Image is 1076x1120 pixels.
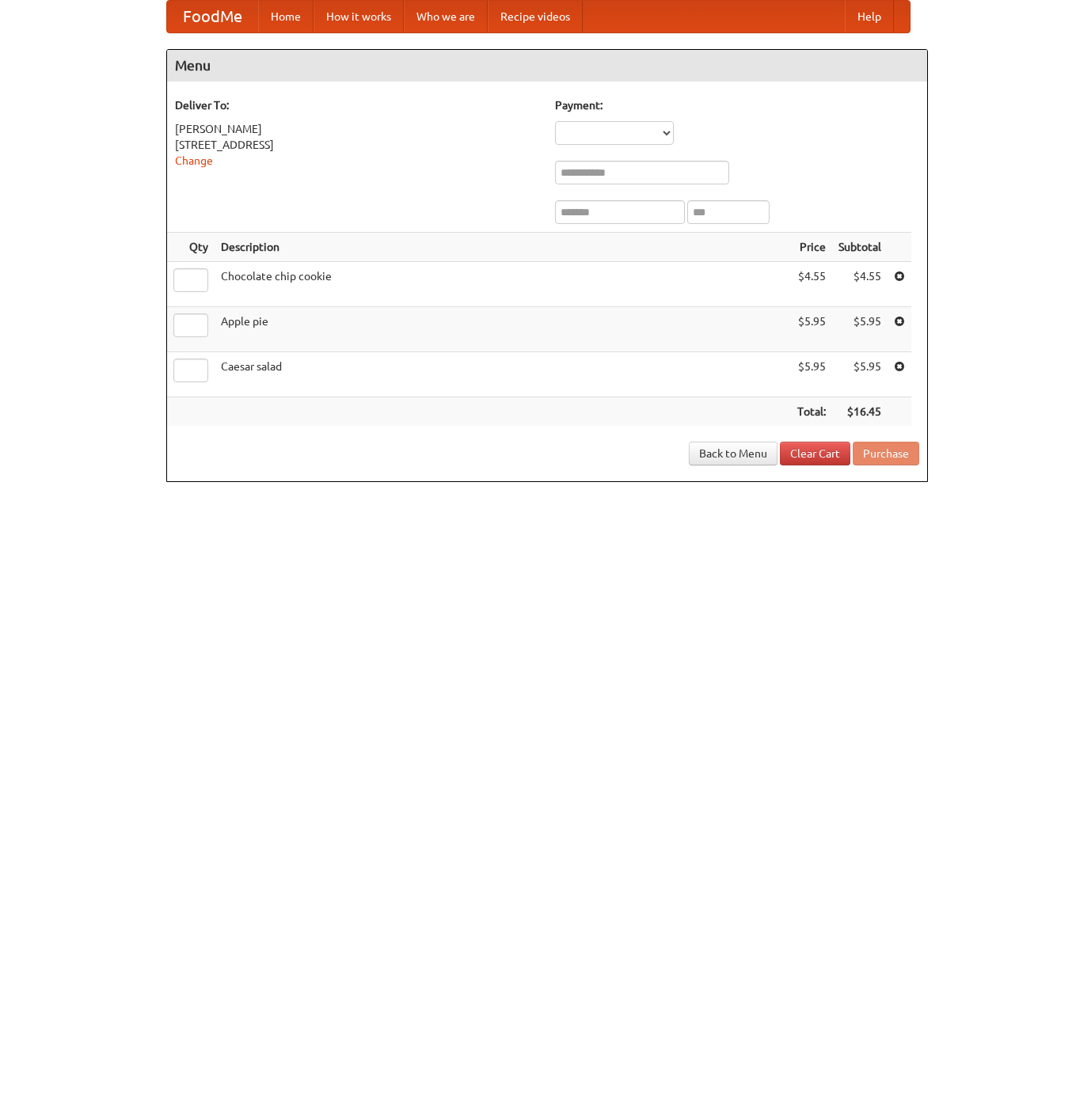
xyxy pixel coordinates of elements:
[258,1,314,32] a: Home
[314,1,404,32] a: How it works
[404,1,488,32] a: Who we are
[845,1,894,32] a: Help
[832,397,888,427] th: $16.45
[555,97,919,113] h5: Payment:
[215,262,791,307] td: Chocolate chip cookie
[853,442,919,465] button: Purchase
[167,50,927,82] h4: Menu
[175,121,539,137] div: [PERSON_NAME]
[167,1,258,32] a: FoodMe
[832,233,888,262] th: Subtotal
[791,397,832,427] th: Total:
[175,154,213,167] a: Change
[215,352,791,397] td: Caesar salad
[780,442,850,465] a: Clear Cart
[832,352,888,397] td: $5.95
[175,97,539,113] h5: Deliver To:
[791,262,832,307] td: $4.55
[832,307,888,352] td: $5.95
[175,137,539,153] div: [STREET_ADDRESS]
[791,307,832,352] td: $5.95
[167,233,215,262] th: Qty
[791,233,832,262] th: Price
[689,442,778,465] a: Back to Menu
[488,1,583,32] a: Recipe videos
[791,352,832,397] td: $5.95
[215,307,791,352] td: Apple pie
[832,262,888,307] td: $4.55
[215,233,791,262] th: Description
